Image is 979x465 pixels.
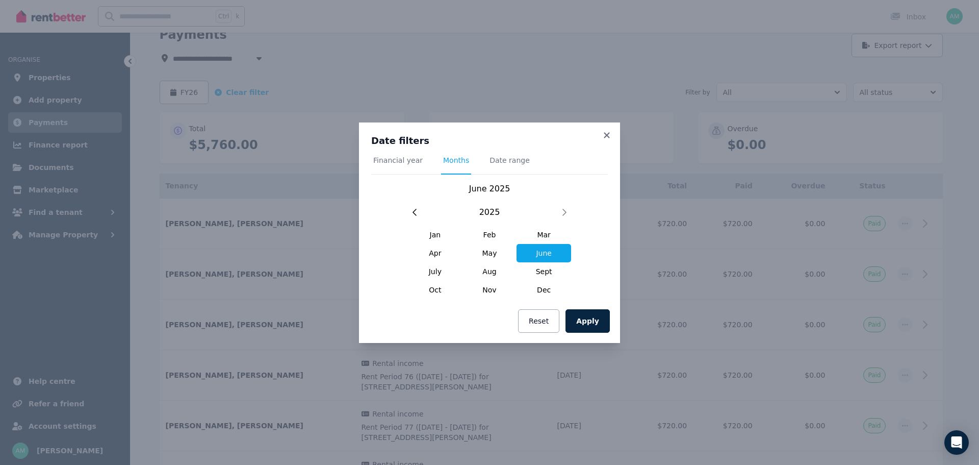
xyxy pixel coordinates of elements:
[565,309,610,333] button: Apply
[479,206,500,218] span: 2025
[462,281,517,299] span: Nov
[373,155,423,165] span: Financial year
[408,281,462,299] span: Oct
[408,244,462,262] span: Apr
[517,262,571,281] span: Sept
[462,226,517,244] span: Feb
[517,226,571,244] span: Mar
[462,244,517,262] span: May
[408,226,462,244] span: Jan
[371,135,608,147] h3: Date filters
[517,244,571,262] span: June
[371,155,608,175] nav: Tabs
[944,430,969,455] div: Open Intercom Messenger
[443,155,469,165] span: Months
[517,281,571,299] span: Dec
[518,309,559,333] button: Reset
[462,262,517,281] span: Aug
[408,262,462,281] span: July
[469,184,510,193] span: June 2025
[489,155,530,165] span: Date range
